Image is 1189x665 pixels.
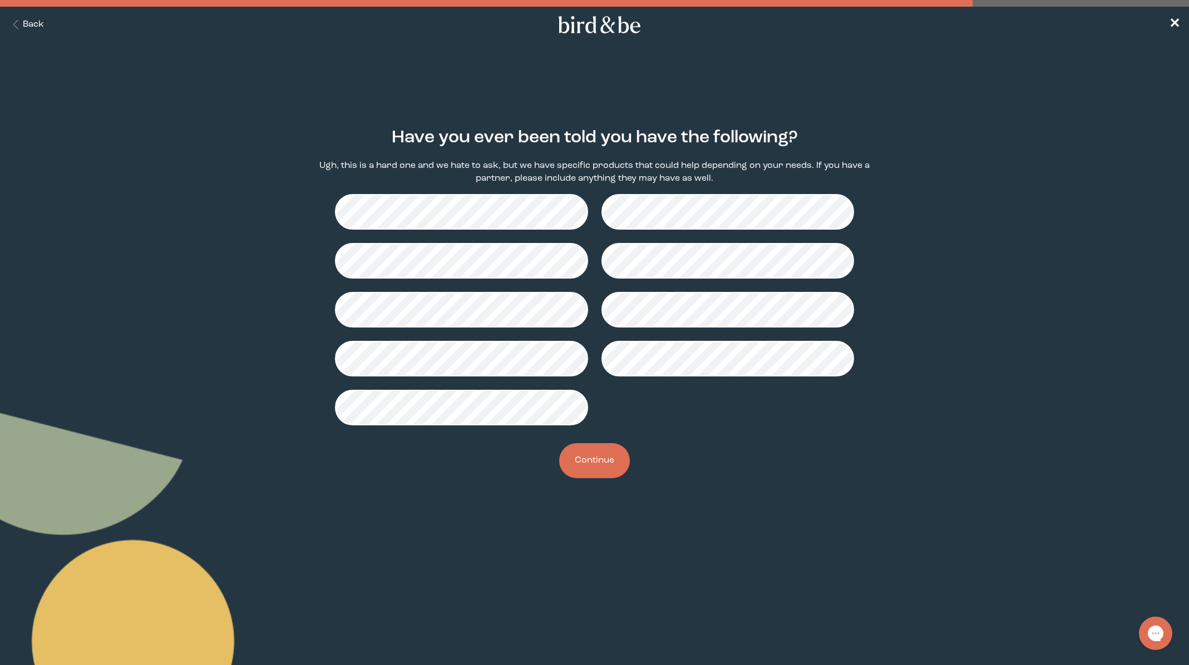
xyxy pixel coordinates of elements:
a: ✕ [1169,15,1180,34]
h2: Have you ever been told you have the following? [392,125,798,151]
button: Back Button [9,18,44,31]
button: Continue [559,443,630,478]
iframe: Gorgias live chat messenger [1133,613,1178,654]
span: ✕ [1169,18,1180,31]
p: Ugh, this is a hard one and we hate to ask, but we have specific products that could help dependi... [306,160,883,185]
